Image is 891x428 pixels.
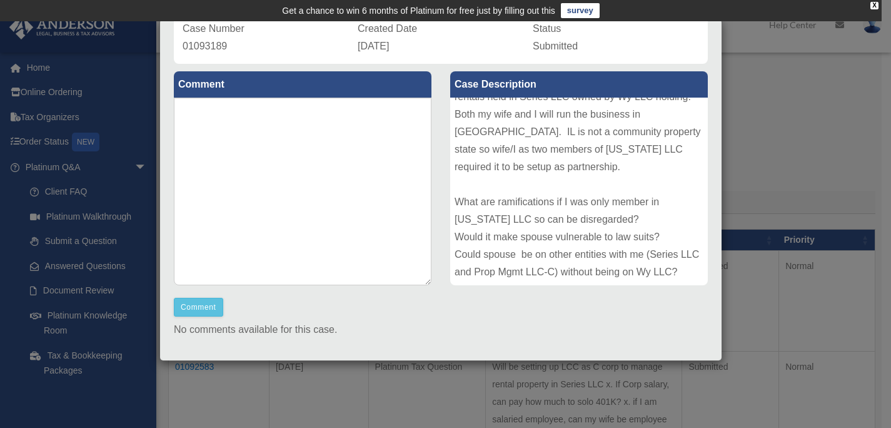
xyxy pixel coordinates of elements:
span: Submitted [533,41,578,51]
div: Working toward LLC-C prop mgmt corp for long term rentals held in Series LLC owned by Wy LLC hold... [450,98,708,285]
span: 01093189 [183,41,227,51]
div: Get a chance to win 6 months of Platinum for free just by filling out this [282,3,555,18]
p: No comments available for this case. [174,321,708,339]
label: Comment [174,71,431,98]
span: Status [533,23,561,34]
label: Case Description [450,71,708,98]
div: close [870,2,878,9]
span: [DATE] [358,41,389,51]
span: Case Number [183,23,244,34]
span: Created Date [358,23,417,34]
button: Comment [174,298,223,317]
a: survey [561,3,600,18]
